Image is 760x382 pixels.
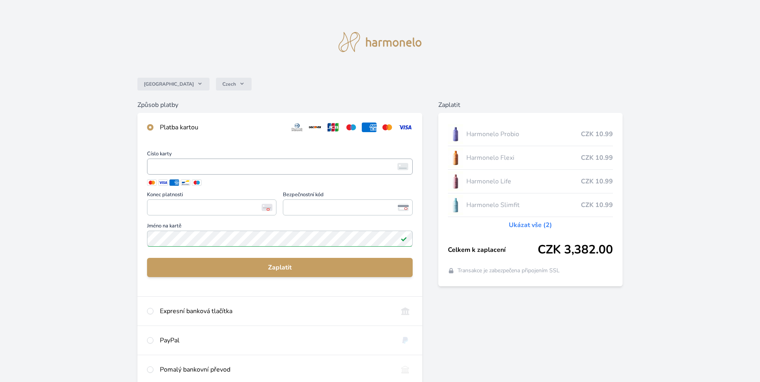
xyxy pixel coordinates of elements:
span: Harmonelo Life [466,177,581,186]
img: CLEAN_FLEXI_se_stinem_x-hi_(1)-lo.jpg [448,148,463,168]
img: CLEAN_LIFE_se_stinem_x-lo.jpg [448,171,463,191]
span: [GEOGRAPHIC_DATA] [144,81,194,87]
img: Platné pole [401,235,407,242]
img: mc.svg [380,123,395,132]
input: Jméno na kartěPlatné pole [147,231,413,247]
button: [GEOGRAPHIC_DATA] [137,78,210,90]
span: CZK 10.99 [581,177,613,186]
button: Czech [216,78,252,90]
div: Expresní banková tlačítka [160,306,391,316]
div: Platba kartou [160,123,283,132]
span: Bezpečnostní kód [283,192,412,199]
a: Ukázat vše (2) [509,220,552,230]
img: visa.svg [398,123,413,132]
span: Zaplatit [153,263,406,272]
span: Harmonelo Probio [466,129,581,139]
img: CLEAN_PROBIO_se_stinem_x-lo.jpg [448,124,463,144]
img: discover.svg [308,123,323,132]
button: Zaplatit [147,258,413,277]
iframe: Iframe pro číslo karty [151,161,409,172]
img: amex.svg [362,123,377,132]
span: Harmonelo Flexi [466,153,581,163]
img: paypal.svg [398,336,413,345]
img: Konec platnosti [262,204,272,211]
img: diners.svg [290,123,304,132]
span: Harmonelo Slimfit [466,200,581,210]
img: onlineBanking_CZ.svg [398,306,413,316]
iframe: Iframe pro datum vypršení platnosti [151,202,273,213]
span: Číslo karty [147,151,413,159]
img: maestro.svg [344,123,359,132]
span: Czech [222,81,236,87]
h6: Způsob platby [137,100,422,110]
span: CZK 10.99 [581,129,613,139]
img: SLIMFIT_se_stinem_x-lo.jpg [448,195,463,215]
span: Konec platnosti [147,192,276,199]
div: PayPal [160,336,391,345]
span: CZK 10.99 [581,153,613,163]
img: jcb.svg [326,123,341,132]
iframe: Iframe pro bezpečnostní kód [286,202,409,213]
img: card [397,163,408,170]
h6: Zaplatit [438,100,623,110]
span: Transakce je zabezpečena připojením SSL [458,267,560,275]
span: CZK 10.99 [581,200,613,210]
div: Pomalý bankovní převod [160,365,391,374]
span: CZK 3,382.00 [538,243,613,257]
span: Celkem k zaplacení [448,245,538,255]
img: bankTransfer_IBAN.svg [398,365,413,374]
span: Jméno na kartě [147,223,413,231]
img: logo.svg [339,32,422,52]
